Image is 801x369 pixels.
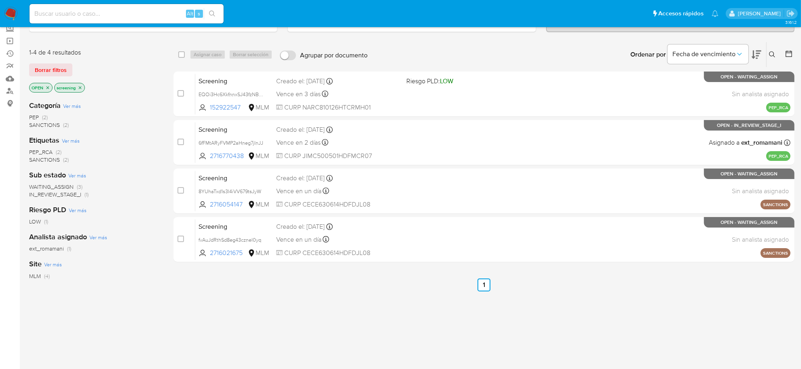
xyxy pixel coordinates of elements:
a: Notificaciones [712,10,719,17]
p: cesar.gonzalez@mercadolibre.com.mx [738,10,784,17]
span: 3.161.2 [785,19,797,25]
span: Alt [187,10,193,17]
input: Buscar usuario o caso... [30,8,224,19]
button: search-icon [204,8,220,19]
span: s [198,10,200,17]
a: Salir [786,9,795,18]
span: Accesos rápidos [658,9,704,18]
